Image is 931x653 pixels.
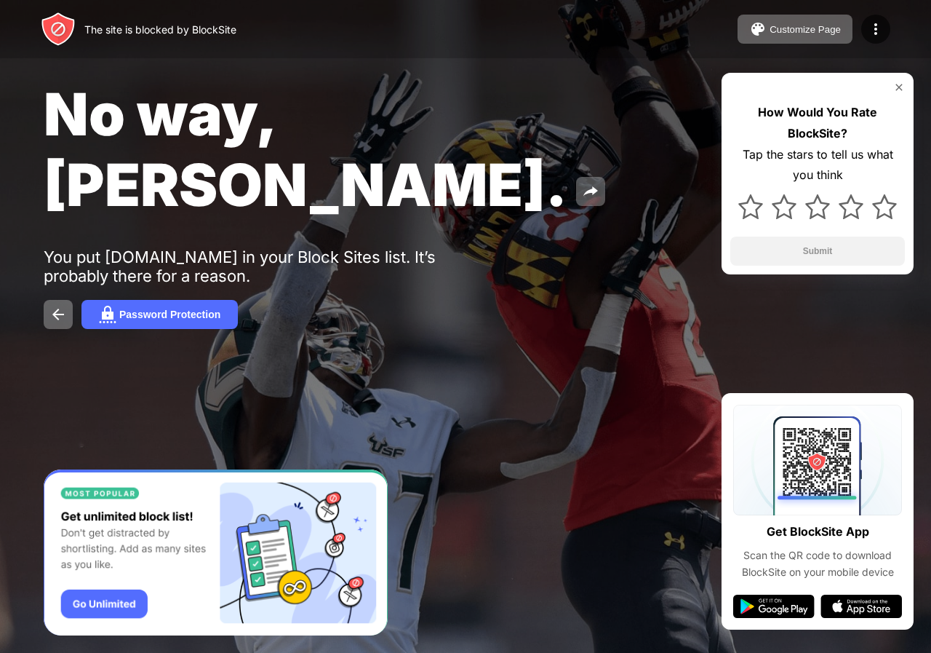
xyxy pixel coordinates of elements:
[805,194,830,219] img: star.svg
[733,547,902,580] div: Scan the QR code to download BlockSite on your mobile device
[738,15,852,44] button: Customize Page
[582,183,599,200] img: share.svg
[81,300,238,329] button: Password Protection
[44,79,567,220] span: No way, [PERSON_NAME].
[867,20,884,38] img: menu-icon.svg
[730,102,905,144] div: How Would You Rate BlockSite?
[767,521,869,542] div: Get BlockSite App
[99,306,116,323] img: password.svg
[893,82,905,93] img: rate-us-close.svg
[41,12,76,47] img: header-logo.svg
[820,595,902,618] img: app-store.svg
[872,194,897,219] img: star.svg
[730,237,905,266] button: Submit
[772,194,796,219] img: star.svg
[44,248,493,285] div: You put [DOMAIN_NAME] in your Block Sites list. It’s probably there for a reason.
[49,306,67,323] img: back.svg
[738,194,763,219] img: star.svg
[119,309,220,320] div: Password Protection
[733,405,902,515] img: qrcode.svg
[770,24,841,35] div: Customize Page
[733,595,815,618] img: google-play.svg
[749,20,767,38] img: pallet.svg
[730,144,905,186] div: Tap the stars to tell us what you think
[84,23,236,36] div: The site is blocked by BlockSite
[44,470,388,636] iframe: Banner
[839,194,863,219] img: star.svg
